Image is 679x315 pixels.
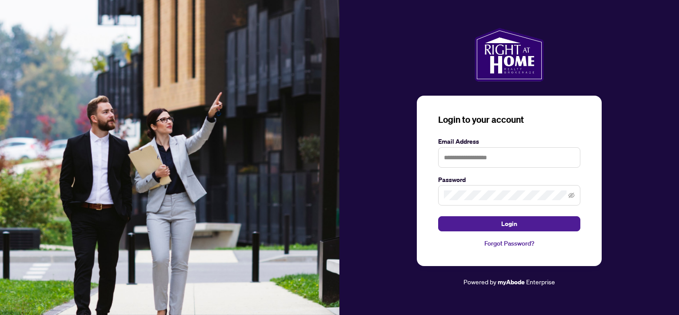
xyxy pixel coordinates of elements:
span: Enterprise [526,278,555,286]
label: Email Address [438,137,580,146]
img: ma-logo [475,28,543,81]
a: myAbode [498,277,525,287]
span: eye-invisible [568,192,575,198]
label: Password [438,175,580,185]
span: Powered by [463,278,496,286]
a: Forgot Password? [438,238,580,248]
span: Login [501,217,517,231]
h3: Login to your account [438,113,580,126]
button: Login [438,216,580,231]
